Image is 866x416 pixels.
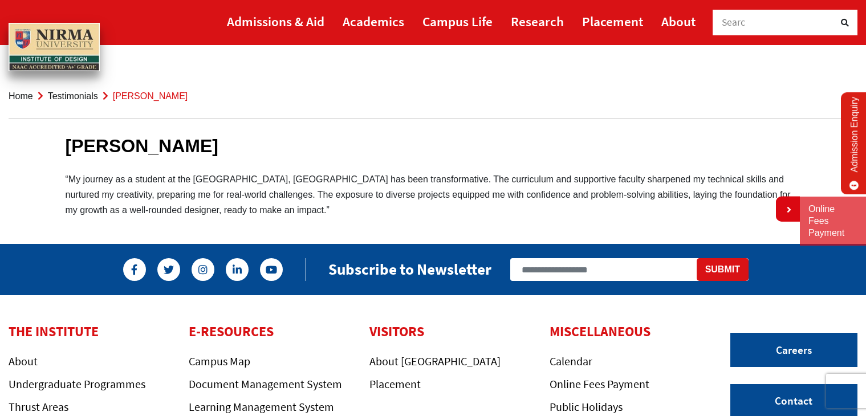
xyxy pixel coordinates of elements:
a: Research [511,9,564,34]
a: Calendar [550,354,592,368]
a: Admissions & Aid [227,9,324,34]
a: Thrust Areas [9,399,68,414]
h2: Subscribe to Newsletter [328,260,491,279]
nav: breadcrumb [9,74,857,119]
img: main_logo [9,23,100,72]
a: Undergraduate Programmes [9,377,145,391]
h1: [PERSON_NAME] [66,135,801,157]
a: Learning Management System [189,399,334,414]
a: Home [9,91,33,101]
a: About [661,9,696,34]
a: Testimonials [48,91,98,101]
a: Placement [582,9,643,34]
a: Careers [730,333,857,367]
a: Public Holidays [550,399,623,414]
p: “My journey as a student at the [GEOGRAPHIC_DATA], [GEOGRAPHIC_DATA] has been transformative. The... [66,172,801,218]
a: About [9,354,38,368]
a: Placement [369,377,421,391]
a: Campus Map [189,354,250,368]
button: Submit [697,258,749,281]
span: Searc [722,16,746,28]
a: Document Management System [189,377,342,391]
a: Online Fees Payment [808,203,857,239]
a: Academics [343,9,404,34]
span: [PERSON_NAME] [113,91,188,101]
a: Online Fees Payment [550,377,649,391]
a: About [GEOGRAPHIC_DATA] [369,354,501,368]
a: Campus Life [422,9,493,34]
